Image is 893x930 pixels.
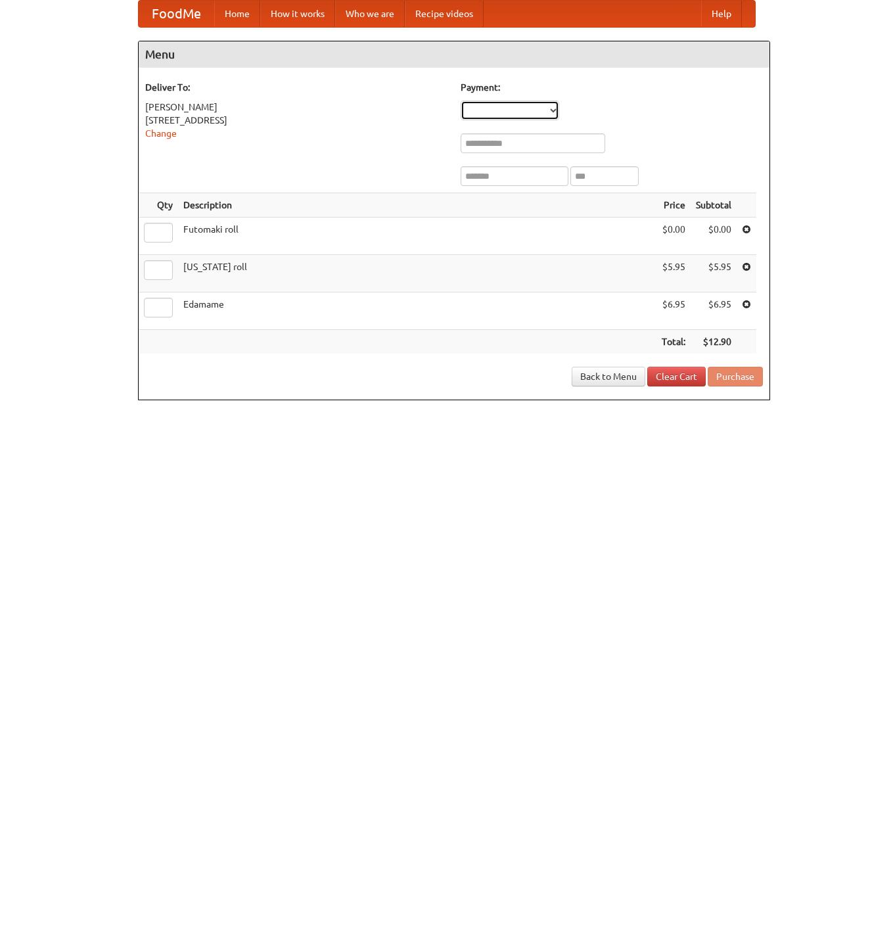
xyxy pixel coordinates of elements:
a: How it works [260,1,335,27]
td: $6.95 [691,292,737,330]
a: FoodMe [139,1,214,27]
a: Clear Cart [647,367,706,386]
a: Change [145,128,177,139]
th: Description [178,193,656,218]
td: Edamame [178,292,656,330]
td: Futomaki roll [178,218,656,255]
th: Qty [139,193,178,218]
h4: Menu [139,41,769,68]
button: Purchase [708,367,763,386]
h5: Payment: [461,81,763,94]
th: $12.90 [691,330,737,354]
th: Price [656,193,691,218]
a: Home [214,1,260,27]
a: Back to Menu [572,367,645,386]
td: $0.00 [691,218,737,255]
h5: Deliver To: [145,81,447,94]
a: Recipe videos [405,1,484,27]
a: Help [701,1,742,27]
td: [US_STATE] roll [178,255,656,292]
div: [STREET_ADDRESS] [145,114,447,127]
a: Who we are [335,1,405,27]
td: $0.00 [656,218,691,255]
td: $5.95 [691,255,737,292]
div: [PERSON_NAME] [145,101,447,114]
td: $5.95 [656,255,691,292]
th: Subtotal [691,193,737,218]
td: $6.95 [656,292,691,330]
th: Total: [656,330,691,354]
